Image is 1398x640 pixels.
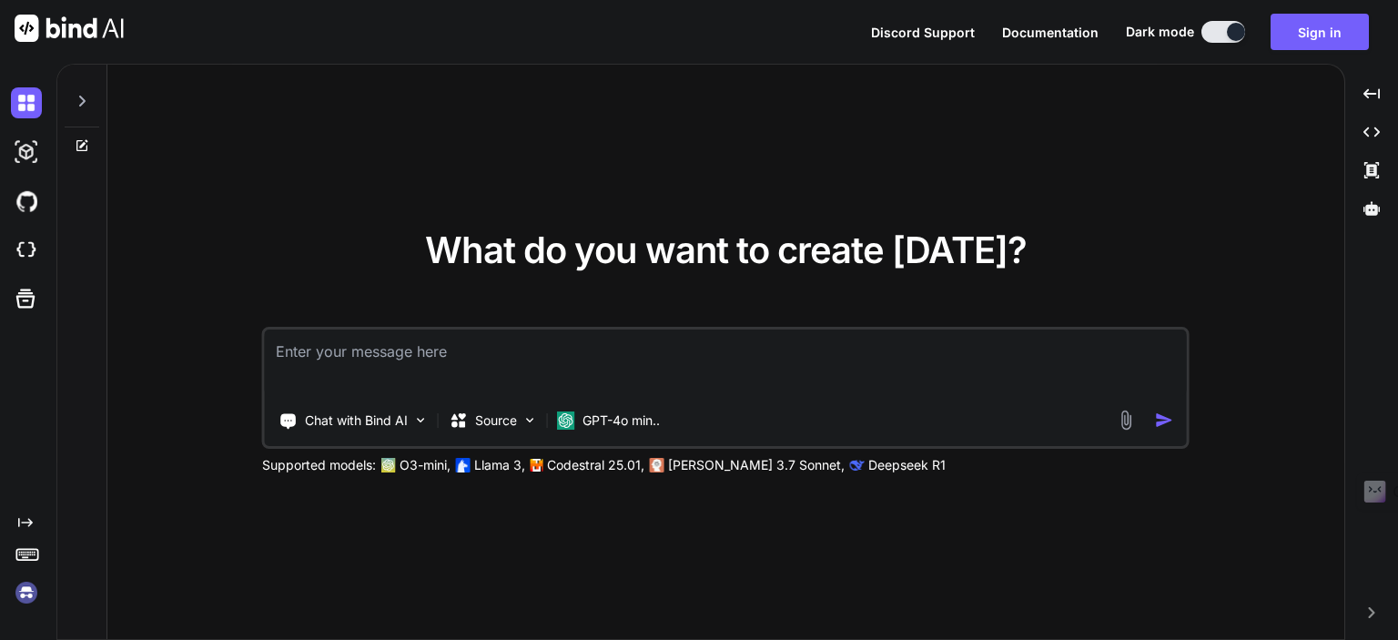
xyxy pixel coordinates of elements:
[262,456,376,474] p: Supported models:
[582,411,660,430] p: GPT-4o min..
[400,456,451,474] p: O3-mini,
[425,228,1027,272] span: What do you want to create [DATE]?
[305,411,408,430] p: Chat with Bind AI
[413,412,429,428] img: Pick Tools
[557,411,575,430] img: GPT-4o mini
[475,411,517,430] p: Source
[1271,14,1369,50] button: Sign in
[11,87,42,118] img: darkChat
[11,235,42,266] img: cloudideIcon
[650,458,664,472] img: claude
[1002,23,1099,42] button: Documentation
[871,23,975,42] button: Discord Support
[1002,25,1099,40] span: Documentation
[11,186,42,217] img: githubDark
[15,15,124,42] img: Bind AI
[868,456,946,474] p: Deepseek R1
[668,456,845,474] p: [PERSON_NAME] 3.7 Sonnet,
[456,458,471,472] img: Llama2
[531,459,543,472] img: Mistral-AI
[11,137,42,168] img: darkAi-studio
[381,458,396,472] img: GPT-4
[1155,411,1174,430] img: icon
[11,577,42,608] img: signin
[850,458,865,472] img: claude
[1116,410,1137,431] img: attachment
[871,25,975,40] span: Discord Support
[474,456,525,474] p: Llama 3,
[522,412,538,428] img: Pick Models
[1126,23,1194,41] span: Dark mode
[547,456,644,474] p: Codestral 25.01,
